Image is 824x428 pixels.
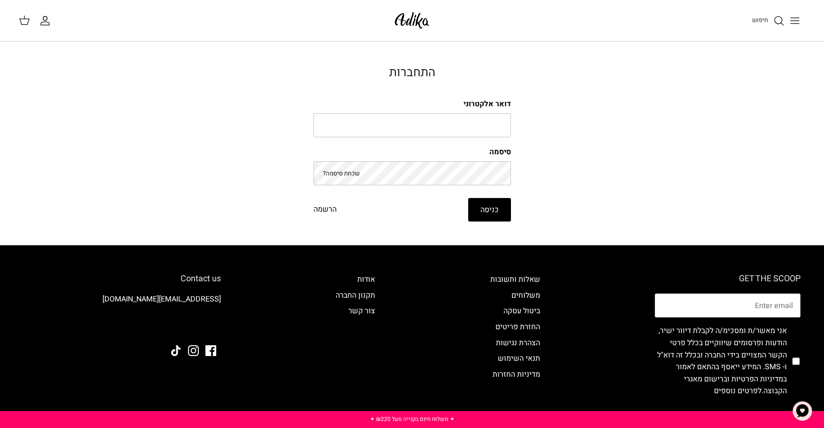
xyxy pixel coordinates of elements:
a: החזרת פריטים [495,321,540,333]
a: צור קשר [348,305,375,317]
a: מדיניות החזרות [493,369,540,380]
a: ✦ משלוח חינם בקנייה מעל ₪220 ✦ [370,415,455,423]
a: חיפוש [752,15,785,26]
a: הצהרת נגישות [496,337,540,349]
a: הרשמה [314,204,337,216]
img: Adika IL [195,319,221,332]
h2: התחברות [314,65,511,80]
a: [EMAIL_ADDRESS][DOMAIN_NAME] [102,293,221,305]
a: תקנון החברה [336,290,375,301]
label: סיסמה [314,147,511,157]
h6: GET THE SCOOP [655,274,800,284]
a: תנאי השימוש [498,353,540,364]
a: Facebook [205,345,216,356]
a: משלוחים [511,290,540,301]
h6: Contact us [24,274,221,284]
button: כניסה [468,198,511,222]
span: חיפוש [752,16,768,24]
a: שאלות ותשובות [490,274,540,285]
a: ביטול עסקה [503,305,540,317]
a: שכחת סיסמה? [323,169,360,178]
a: אודות [357,274,375,285]
a: Tiktok [171,345,181,356]
a: Instagram [188,345,199,356]
a: החשבון שלי [39,15,55,26]
label: אני מאשר/ת ומסכימ/ה לקבלת דיוור ישיר, הודעות ופרסומים שיווקיים בכלל פרטי הקשר המצויים בידי החברה ... [655,325,787,397]
a: לפרטים נוספים [714,385,761,396]
button: Toggle menu [785,10,805,31]
button: צ'אט [788,397,816,425]
input: Email [655,293,800,318]
label: דואר אלקטרוני [314,99,511,109]
img: Adika IL [392,9,432,32]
